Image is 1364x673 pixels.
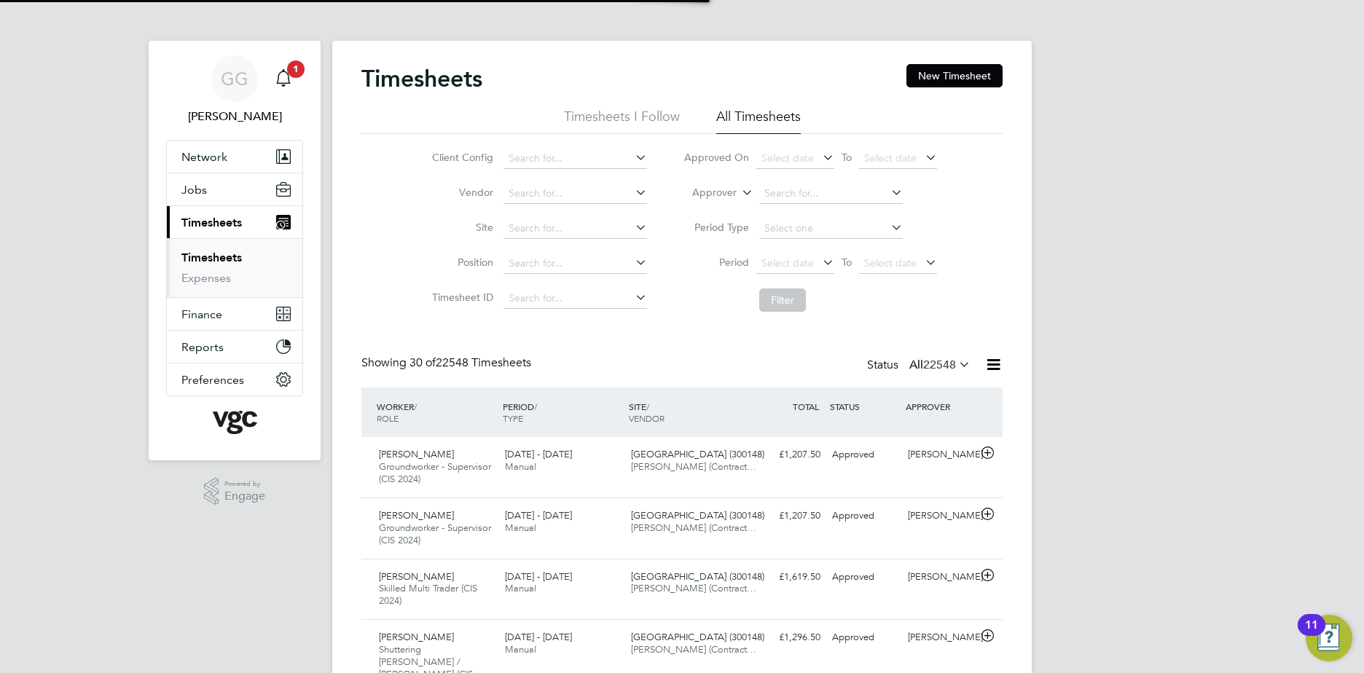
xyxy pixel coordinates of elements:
span: Select date [864,256,917,269]
button: Timesheets [167,206,302,238]
span: [PERSON_NAME] (Contract… [631,582,756,594]
img: vgcgroup-logo-retina.png [213,411,257,434]
input: Search for... [503,253,647,274]
span: [PERSON_NAME] (Contract… [631,522,756,534]
a: Go to home page [166,411,303,434]
a: 1 [269,55,298,102]
button: Open Resource Center, 11 new notifications [1306,615,1352,661]
span: [PERSON_NAME] [379,448,454,460]
span: / [414,401,417,412]
button: New Timesheet [906,64,1003,87]
span: To [837,148,856,167]
span: Groundworker - Supervisor (CIS 2024) [379,522,491,546]
input: Search for... [503,288,647,309]
div: [PERSON_NAME] [902,504,978,528]
span: / [646,401,649,412]
input: Search for... [759,184,903,204]
span: TOTAL [793,401,819,412]
label: Client Config [428,151,493,164]
span: TYPE [503,412,523,424]
li: Timesheets I Follow [564,108,680,134]
div: Status [867,355,973,376]
a: Powered byEngage [204,478,266,505]
span: Select date [864,151,917,165]
span: Jobs [181,183,207,197]
span: To [837,253,856,272]
span: [GEOGRAPHIC_DATA] (300148) [631,509,764,522]
span: Gauri Gautam [166,108,303,125]
div: Approved [826,565,902,589]
span: Select date [761,151,814,165]
span: Manual [505,460,536,473]
span: [PERSON_NAME] [379,631,454,643]
span: Finance [181,307,222,321]
div: Showing [361,355,534,371]
span: / [534,401,537,412]
span: [PERSON_NAME] [379,570,454,583]
label: Period [683,256,749,269]
input: Search for... [503,219,647,239]
span: Reports [181,340,224,354]
span: Timesheets [181,216,242,229]
a: GG[PERSON_NAME] [166,55,303,125]
span: [GEOGRAPHIC_DATA] (300148) [631,448,764,460]
span: [GEOGRAPHIC_DATA] (300148) [631,631,764,643]
span: [PERSON_NAME] (Contract… [631,460,756,473]
label: Approver [671,186,737,200]
div: PERIOD [499,393,625,431]
button: Reports [167,331,302,363]
h2: Timesheets [361,64,482,93]
span: Select date [761,256,814,269]
span: [PERSON_NAME] [379,509,454,522]
span: [DATE] - [DATE] [505,509,572,522]
div: [PERSON_NAME] [902,565,978,589]
div: Timesheets [167,238,302,297]
label: Position [428,256,493,269]
button: Network [167,141,302,173]
label: All [909,358,971,372]
div: APPROVER [902,393,978,420]
nav: Main navigation [149,41,321,460]
span: [DATE] - [DATE] [505,631,572,643]
span: Groundworker - Supervisor (CIS 2024) [379,460,491,485]
label: Timesheet ID [428,291,493,304]
button: Finance [167,298,302,330]
input: Select one [759,219,903,239]
span: 1 [287,60,305,78]
div: 11 [1305,625,1318,644]
span: VENDOR [629,412,665,424]
span: [DATE] - [DATE] [505,448,572,460]
span: Preferences [181,373,244,387]
label: Approved On [683,151,749,164]
span: Skilled Multi Trader (CIS 2024) [379,582,477,607]
div: WORKER [373,393,499,431]
a: Timesheets [181,251,242,264]
span: 22548 Timesheets [409,355,531,370]
label: Period Type [683,221,749,234]
span: 30 of [409,355,436,370]
span: GG [221,69,248,88]
label: Site [428,221,493,234]
input: Search for... [503,184,647,204]
div: [PERSON_NAME] [902,443,978,467]
div: SITE [625,393,751,431]
div: £1,207.50 [750,504,826,528]
input: Search for... [503,149,647,169]
li: All Timesheets [716,108,801,134]
div: Approved [826,504,902,528]
div: £1,207.50 [750,443,826,467]
span: ROLE [377,412,399,424]
span: Network [181,150,227,164]
span: [DATE] - [DATE] [505,570,572,583]
div: [PERSON_NAME] [902,626,978,650]
label: Vendor [428,186,493,199]
span: [GEOGRAPHIC_DATA] (300148) [631,570,764,583]
span: [PERSON_NAME] (Contract… [631,643,756,656]
a: Expenses [181,271,231,285]
div: £1,619.50 [750,565,826,589]
span: Powered by [224,478,265,490]
div: Approved [826,626,902,650]
span: Manual [505,522,536,534]
div: £1,296.50 [750,626,826,650]
button: Filter [759,288,806,312]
